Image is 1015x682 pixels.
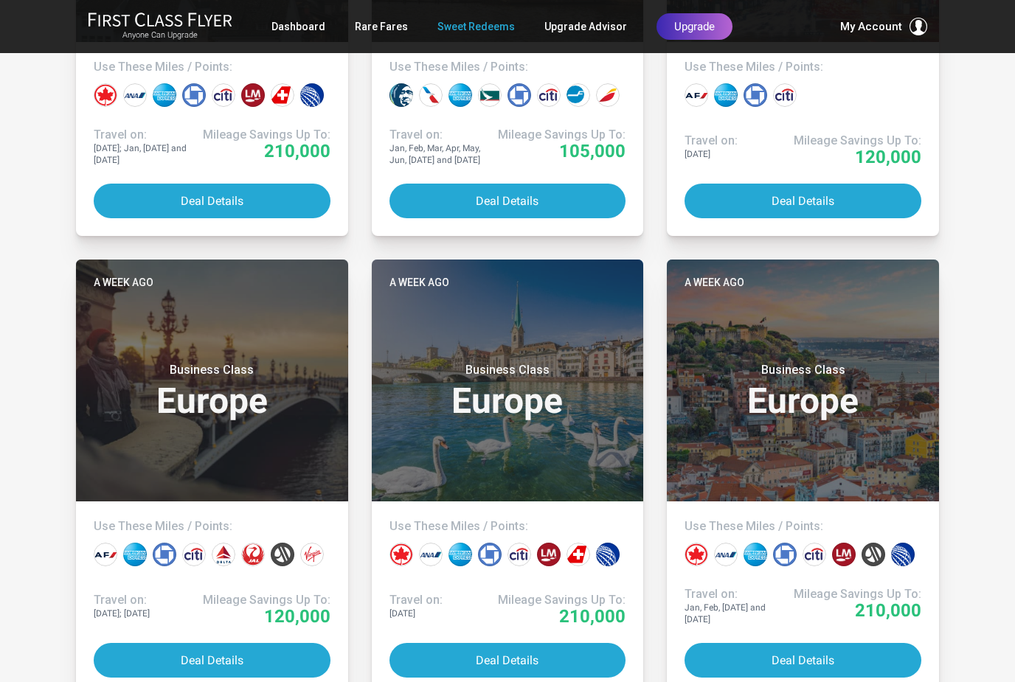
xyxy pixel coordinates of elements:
time: A week ago [685,274,744,290]
small: Business Class [415,363,600,377]
div: Amex points [448,83,472,107]
span: My Account [840,18,902,35]
div: All Nippon miles [714,543,738,566]
h4: Use These Miles / Points: [685,60,921,74]
h4: Use These Miles / Points: [389,60,626,74]
div: Chase points [744,83,767,107]
h4: Use These Miles / Points: [94,519,330,534]
div: LifeMiles [537,543,561,566]
button: Deal Details [389,643,626,678]
div: Marriott points [271,543,294,566]
div: Chase points [153,543,176,566]
div: Alaska miles [389,83,413,107]
small: Business Class [119,363,304,377]
div: Chase points [478,543,502,566]
div: LifeMiles [241,83,265,107]
h4: Use These Miles / Points: [94,60,330,74]
h3: Europe [685,363,921,419]
div: United miles [300,83,324,107]
button: Deal Details [94,643,330,678]
div: LifeMiles [832,543,856,566]
button: Deal Details [389,184,626,218]
button: Deal Details [685,184,921,218]
div: Air Canada miles [94,83,117,107]
div: Air Canada miles [389,543,413,566]
a: Upgrade Advisor [544,13,627,40]
div: Citi points [212,83,235,107]
div: Citi points [507,543,531,566]
img: First Class Flyer [88,12,232,27]
div: Amex points [714,83,738,107]
div: Finnair Plus [567,83,590,107]
div: Delta miles [212,543,235,566]
div: United miles [891,543,915,566]
time: A week ago [389,274,449,290]
h4: Use These Miles / Points: [389,519,626,534]
div: Air France miles [685,83,708,107]
div: Amex points [744,543,767,566]
div: United miles [596,543,620,566]
div: Swiss miles [271,83,294,107]
a: First Class FlyerAnyone Can Upgrade [88,12,232,41]
div: All Nippon miles [123,83,147,107]
button: Deal Details [685,643,921,678]
button: Deal Details [94,184,330,218]
a: Dashboard [271,13,325,40]
div: Chase points [507,83,531,107]
div: Amex points [153,83,176,107]
div: Chase points [182,83,206,107]
div: Virgin Atlantic miles [300,543,324,566]
h3: Europe [94,363,330,419]
div: Cathay Pacific miles [478,83,502,107]
div: Iberia miles [596,83,620,107]
div: Marriott points [862,543,885,566]
div: Citi points [773,83,797,107]
div: Air Canada miles [685,543,708,566]
div: Chase points [773,543,797,566]
div: Amex points [448,543,472,566]
button: My Account [840,18,927,35]
div: American miles [419,83,443,107]
div: Japan miles [241,543,265,566]
h3: Europe [389,363,626,419]
small: Business Class [711,363,896,377]
div: Citi points [182,543,206,566]
a: Upgrade [657,13,732,40]
div: Swiss miles [567,543,590,566]
small: Anyone Can Upgrade [88,30,232,41]
div: Citi points [537,83,561,107]
a: Rare Fares [355,13,408,40]
a: Sweet Redeems [437,13,515,40]
time: A week ago [94,274,153,290]
div: Citi points [803,543,826,566]
div: All Nippon miles [419,543,443,566]
h4: Use These Miles / Points: [685,519,921,534]
div: Air France miles [94,543,117,566]
div: Amex points [123,543,147,566]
